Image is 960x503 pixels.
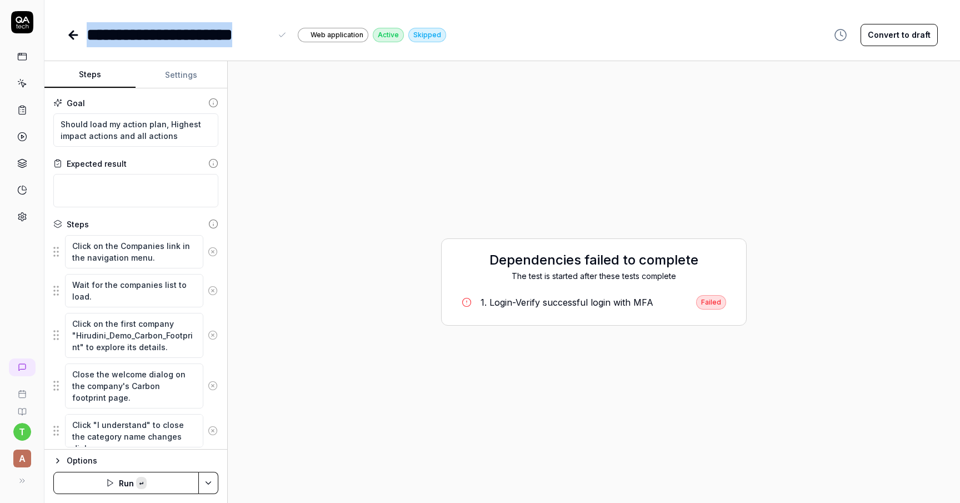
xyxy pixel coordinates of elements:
[67,454,218,467] div: Options
[827,24,854,46] button: View version history
[481,296,653,309] div: 1. Login-Verify successful login with MFA
[408,28,446,42] div: Skipped
[4,441,39,470] button: A
[53,363,218,409] div: Suggestions
[67,97,85,109] div: Goal
[203,241,222,263] button: Remove step
[53,273,218,308] div: Suggestions
[53,472,199,494] button: Run↵
[136,62,227,88] button: Settings
[311,30,363,40] span: Web application
[53,312,218,358] div: Suggestions
[203,420,222,442] button: Remove step
[453,291,735,314] a: 1. Login-Verify successful login with MFAFailed
[9,358,36,376] a: New conversation
[453,250,735,270] h2: Dependencies failed to complete
[13,423,31,441] button: t
[67,158,127,170] div: Expected result
[373,28,404,42] div: Active
[4,399,39,416] a: Documentation
[136,477,147,489] kbd: ↵
[203,324,222,346] button: Remove step
[44,62,136,88] button: Steps
[53,414,218,448] div: Suggestions
[53,454,218,467] button: Options
[696,295,726,310] div: Failed
[298,27,368,42] a: Web application
[453,270,735,282] div: The test is started after these tests complete
[203,375,222,397] button: Remove step
[203,280,222,302] button: Remove step
[13,450,31,467] span: A
[4,381,39,399] a: Book a call with us
[53,235,218,269] div: Suggestions
[67,218,89,230] div: Steps
[861,24,938,46] button: Convert to draft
